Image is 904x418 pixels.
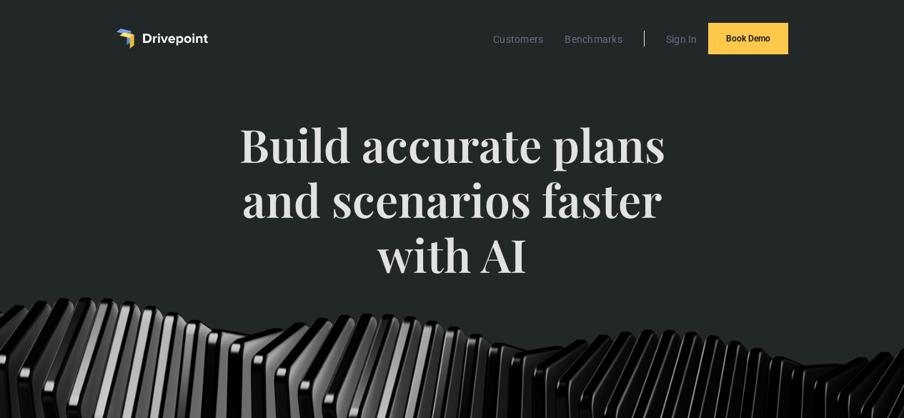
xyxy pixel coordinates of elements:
a: Sign In [659,30,705,49]
a: Book Demo [708,23,788,54]
a: Benchmarks [557,30,630,49]
span: Build accurate plans and scenarios faster with AI [198,117,706,310]
a: Customers [486,30,550,49]
a: home [116,29,208,49]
